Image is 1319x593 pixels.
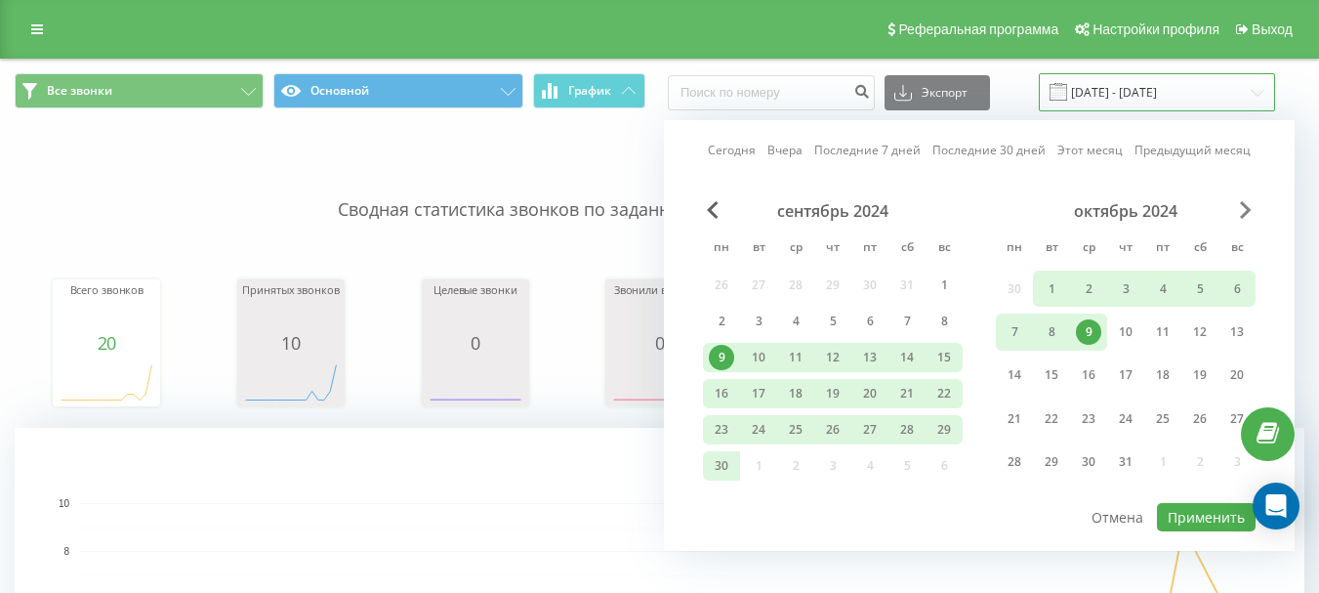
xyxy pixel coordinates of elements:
[1222,234,1252,264] abbr: воскресенье
[1107,358,1144,394] div: чт 17 окт. 2024 г.
[814,343,851,372] div: чт 12 сент. 2024 г.
[898,21,1058,37] font: Реферальная программа
[1253,483,1299,529] div: Открытый Интерком Мессенджер
[70,282,144,297] font: Всего звонков
[744,234,773,264] abbr: вторник
[433,282,516,297] font: Целевые звонки
[929,234,959,264] abbr: воскресенье
[926,415,963,445] div: вс 29 сент. 2024 г.
[851,379,888,408] div: пт 20 сент. 2024 г.
[1218,401,1256,437] div: вс 27 окт. 2024 г.
[1181,401,1218,437] div: сб 26 окт. 2024 г.
[1086,323,1092,340] font: 9
[668,75,875,110] input: Поиск по номеру
[1148,234,1177,264] abbr: пятница
[885,75,990,110] button: Экспорт
[98,331,117,355] font: 20
[938,238,951,255] font: вс
[900,421,914,438] font: 28
[1119,323,1133,340] font: 10
[15,73,264,108] button: Все звонки
[1033,401,1070,437] div: вт 22 окт. 2024 г.
[777,200,888,222] font: сентябрь 2024
[1033,445,1070,481] div: вт 29 окт. 2024 г.
[1134,142,1251,158] font: Предыдущий месяц
[614,282,705,297] font: Звонили впервые
[1081,503,1154,531] button: Отмена
[1057,142,1123,158] font: Этот месяц
[863,238,877,255] font: пт
[900,385,914,402] font: 21
[1234,280,1241,297] font: 6
[926,343,963,372] div: вс 15 сент. 2024 г.
[1033,271,1070,307] div: вт 1 окт. 2024 г.
[1011,323,1018,340] font: 7
[59,498,70,509] text: 10
[1144,314,1181,350] div: пт 11 окт. 2024 г.
[719,349,725,365] font: 9
[996,358,1033,394] div: пн 14 окт. 2024 г.
[926,307,963,336] div: вс 8 сент. 2024 г.
[767,142,803,158] font: Вчера
[242,353,340,411] svg: Диаграмма.
[740,415,777,445] div: вт 24 сент. 2024 г.
[427,353,524,411] div: Диаграмма.
[703,415,740,445] div: пн 23 сент. 2024 г.
[1119,453,1133,470] font: 31
[1230,410,1244,427] font: 27
[281,331,301,355] font: 10
[941,276,948,293] font: 1
[1230,366,1244,383] font: 20
[740,343,777,372] div: вт 10 сент. 2024 г.
[703,307,740,336] div: пн 2 сент. 2024 г.
[1231,238,1244,255] font: вс
[242,282,339,297] font: Принятых звонков
[568,82,611,99] font: График
[703,343,740,372] div: пн 9 сент. 2024 г.
[855,234,885,264] abbr: пятница
[707,201,719,219] span: Предыдущий месяц
[1197,280,1204,297] font: 5
[655,331,665,355] font: 0
[1000,234,1029,264] abbr: понедельник
[1181,314,1218,350] div: сб 12 окт. 2024 г.
[996,401,1033,437] div: пн 21 окт. 2024 г.
[1008,366,1021,383] font: 14
[63,546,69,557] text: 8
[719,313,725,329] font: 2
[1049,323,1055,340] font: 8
[863,385,877,402] font: 20
[1230,323,1244,340] font: 13
[1082,366,1095,383] font: 16
[863,349,877,365] font: 13
[1074,234,1103,264] abbr: окружающая среда
[715,421,728,438] font: 23
[1185,234,1215,264] abbr: суббота
[1086,280,1092,297] font: 2
[1156,238,1170,255] font: пт
[1045,410,1058,427] font: 22
[1070,271,1107,307] div: ср 2 окт. 2024 г.
[1046,238,1058,255] font: вт
[1144,401,1181,437] div: пт 25 окт. 2024 г.
[1107,401,1144,437] div: чт 24 окт. 2024 г.
[1082,453,1095,470] font: 30
[1181,358,1218,394] div: сб 19 окт. 2024 г.
[888,415,926,445] div: сб 28 сент. 2024 г.
[826,238,840,255] font: чт
[937,385,951,402] font: 22
[1033,358,1070,394] div: вт 15 окт. 2024 г.
[901,238,914,255] font: сб
[1037,234,1066,264] abbr: вторник
[1107,445,1144,481] div: чт 31 окт. 2024 г.
[814,307,851,336] div: чт 5 сент. 2024 г.
[752,421,765,438] font: 24
[58,353,155,411] svg: Диаграмма.
[851,307,888,336] div: пт 6 сент. 2024 г.
[851,415,888,445] div: пт 27 сент. 2024 г.
[1049,280,1055,297] font: 1
[777,415,814,445] div: ср 25 сент. 2024 г.
[892,234,922,264] abbr: суббота
[1168,508,1245,527] font: Применить
[1160,280,1167,297] font: 4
